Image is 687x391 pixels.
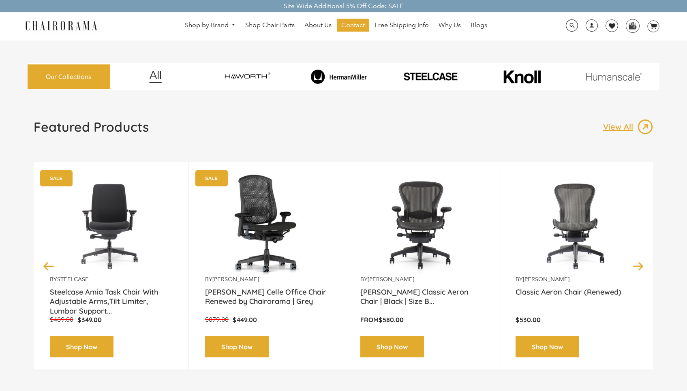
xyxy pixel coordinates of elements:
img: Herman Miller Celle Office Chair Renewed by Chairorama | Grey - chairorama [205,174,327,276]
span: $879.00 [205,316,229,323]
a: Our Collections [28,64,110,89]
a: Classic Aeron Chair (Renewed) - chairorama Classic Aeron Chair (Renewed) - chairorama [516,174,638,276]
p: by [50,276,172,283]
p: by [360,276,483,283]
a: Shop Now [50,336,113,358]
p: by [205,276,327,283]
img: image_7_14f0750b-d084-457f-979a-a1ab9f6582c4.png [203,67,291,87]
a: Contact [337,19,369,32]
h1: Featured Products [34,119,149,135]
text: SALE [50,175,62,181]
a: [PERSON_NAME] Celle Office Chair Renewed by Chairorama | Grey [205,287,327,308]
a: Classic Aeron Chair (Renewed) [516,287,638,308]
a: Herman Miller Classic Aeron Chair | Black | Size B (Renewed) - chairorama Herman Miller Classic A... [360,174,483,276]
span: Contact [341,21,365,30]
span: $449.00 [233,316,257,324]
a: Herman Miller Celle Office Chair Renewed by Chairorama | Grey - chairorama Herman Miller Celle Of... [205,174,327,276]
img: WhatsApp_Image_2024-07-12_at_16.23.01.webp [626,19,639,32]
a: [PERSON_NAME] Classic Aeron Chair | Black | Size B... [360,287,483,308]
a: Shop Now [516,336,579,358]
a: [PERSON_NAME] [368,276,414,283]
p: From [360,316,483,324]
img: PHOTO-2024-07-09-00-53-10-removebg-preview.png [386,71,475,81]
img: image_12.png [133,71,178,83]
a: View All [603,119,653,135]
span: $530.00 [516,316,541,324]
img: Amia Chair by chairorama.com [50,174,172,276]
a: Blogs [467,19,491,32]
p: View All [603,122,637,132]
span: $580.00 [379,316,404,324]
a: Shop by Brand [181,19,240,32]
span: $489.00 [50,316,73,323]
a: Amia Chair by chairorama.com Renewed Amia Chair chairorama.com [50,174,172,276]
span: Why Us [439,21,461,30]
span: Blogs [471,21,487,30]
a: Steelcase Amia Task Chair With Adjustable Arms,Tilt Limiter, Lumbar Support... [50,287,172,308]
img: Classic Aeron Chair (Renewed) - chairorama [516,174,638,276]
a: About Us [300,19,336,32]
a: Shop Chair Parts [241,19,299,32]
a: Why Us [434,19,465,32]
a: [PERSON_NAME] [523,276,569,283]
p: by [516,276,638,283]
a: Featured Products [34,119,149,141]
img: image_11.png [569,73,658,81]
img: image_10_1.png [485,69,559,84]
span: About Us [304,21,332,30]
span: Free Shipping Info [375,21,429,30]
img: image_8_173eb7e0-7579-41b4-bc8e-4ba0b8ba93e8.png [295,69,383,83]
img: chairorama [21,19,102,34]
a: Steelcase [57,276,89,283]
a: Shop Now [205,336,269,358]
text: SALE [205,175,218,181]
a: [PERSON_NAME] [212,276,259,283]
a: Free Shipping Info [370,19,433,32]
span: $349.00 [77,316,102,324]
a: Shop Now [360,336,424,358]
img: image_13.png [637,119,653,135]
img: Herman Miller Classic Aeron Chair | Black | Size B (Renewed) - chairorama [360,174,483,276]
nav: DesktopNavigation [136,19,536,34]
button: Previous [42,259,56,273]
span: Shop Chair Parts [245,21,295,30]
button: Next [631,259,645,273]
